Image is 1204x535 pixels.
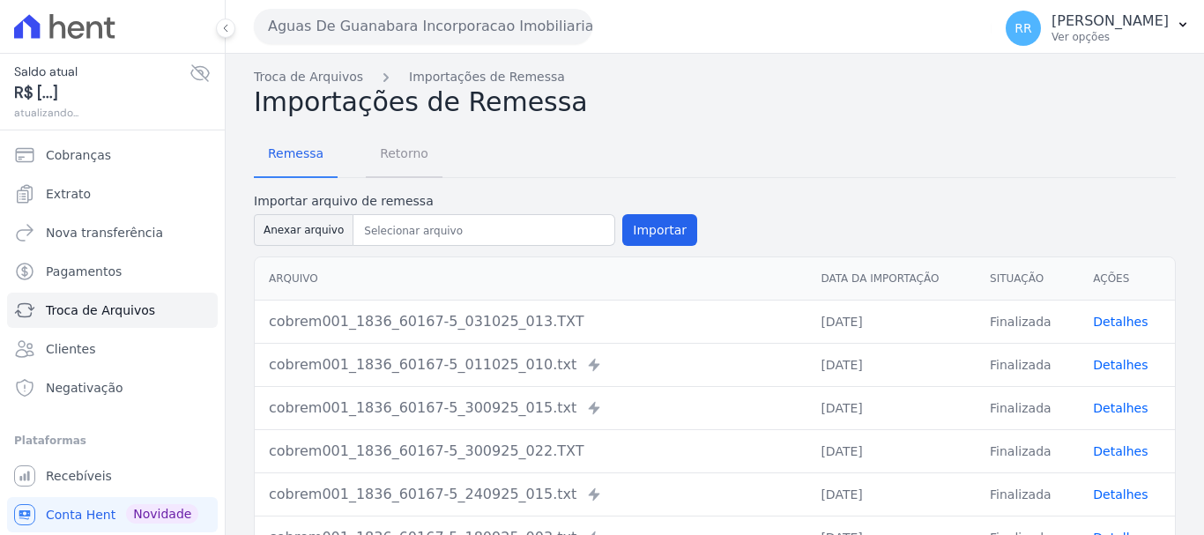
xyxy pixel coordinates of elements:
[254,68,1176,86] nav: Breadcrumb
[622,214,697,246] button: Importar
[269,311,792,332] div: cobrem001_1836_60167-5_031025_013.TXT
[1052,30,1169,44] p: Ver opções
[976,343,1079,386] td: Finalizada
[1093,401,1148,415] a: Detalhes
[7,497,218,532] a: Conta Hent Novidade
[976,472,1079,516] td: Finalizada
[1093,444,1148,458] a: Detalhes
[1093,315,1148,329] a: Detalhes
[7,458,218,494] a: Recebíveis
[409,68,565,86] a: Importações de Remessa
[806,386,976,429] td: [DATE]
[46,146,111,164] span: Cobranças
[1079,257,1175,301] th: Ações
[254,214,353,246] button: Anexar arquivo
[14,105,190,121] span: atualizando...
[976,429,1079,472] td: Finalizada
[806,343,976,386] td: [DATE]
[7,293,218,328] a: Troca de Arquivos
[1014,22,1031,34] span: RR
[254,192,697,211] label: Importar arquivo de remessa
[46,301,155,319] span: Troca de Arquivos
[46,340,95,358] span: Clientes
[806,257,976,301] th: Data da Importação
[14,63,190,81] span: Saldo atual
[7,370,218,405] a: Negativação
[269,441,792,462] div: cobrem001_1836_60167-5_300925_022.TXT
[806,429,976,472] td: [DATE]
[1052,12,1169,30] p: [PERSON_NAME]
[255,257,806,301] th: Arquivo
[7,331,218,367] a: Clientes
[269,398,792,419] div: cobrem001_1836_60167-5_300925_015.txt
[14,430,211,451] div: Plataformas
[126,504,198,524] span: Novidade
[46,224,163,241] span: Nova transferência
[1093,358,1148,372] a: Detalhes
[46,263,122,280] span: Pagamentos
[254,132,338,178] a: Remessa
[7,254,218,289] a: Pagamentos
[369,136,439,171] span: Retorno
[46,185,91,203] span: Extrato
[976,300,1079,343] td: Finalizada
[976,386,1079,429] td: Finalizada
[46,506,115,524] span: Conta Hent
[7,137,218,173] a: Cobranças
[992,4,1204,53] button: RR [PERSON_NAME] Ver opções
[976,257,1079,301] th: Situação
[269,484,792,505] div: cobrem001_1836_60167-5_240925_015.txt
[806,472,976,516] td: [DATE]
[357,220,611,241] input: Selecionar arquivo
[1093,487,1148,502] a: Detalhes
[257,136,334,171] span: Remessa
[254,86,1176,118] h2: Importações de Remessa
[7,176,218,212] a: Extrato
[46,467,112,485] span: Recebíveis
[14,81,190,105] span: R$ [...]
[254,68,363,86] a: Troca de Arquivos
[254,9,592,44] button: Aguas De Guanabara Incorporacao Imobiliaria SPE LTDA
[366,132,442,178] a: Retorno
[269,354,792,375] div: cobrem001_1836_60167-5_011025_010.txt
[46,379,123,397] span: Negativação
[7,215,218,250] a: Nova transferência
[806,300,976,343] td: [DATE]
